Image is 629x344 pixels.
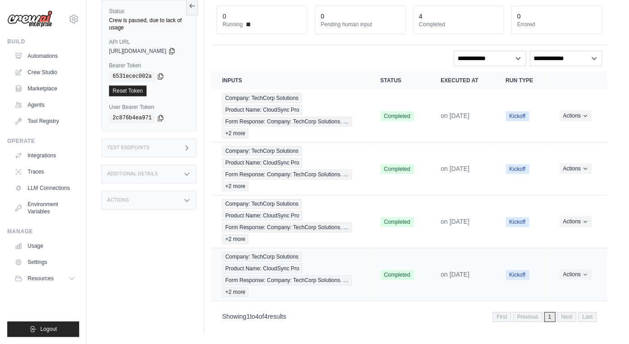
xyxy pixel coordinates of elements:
span: Kickoff [506,164,529,174]
time: August 18, 2025 at 17:17 CEST [440,271,469,278]
h3: Test Endpoints [107,145,150,151]
label: User Bearer Token [109,104,189,111]
span: [URL][DOMAIN_NAME] [109,47,166,55]
span: Form Response: Company: TechCorp Solutions. … [222,117,352,127]
div: Operate [7,137,79,145]
time: August 18, 2025 at 17:43 CEST [440,112,469,119]
span: Company: TechCorp Solutions [222,146,302,156]
span: Logout [40,325,57,333]
span: Product Name: CloudSync Pro [222,158,302,168]
span: Next [557,312,577,322]
a: Tool Registry [11,114,79,128]
span: Product Name: CloudSync Pro [222,264,302,273]
span: Completed [380,164,414,174]
span: Kickoff [506,111,529,121]
a: Agents [11,98,79,112]
p: Showing to of results [222,312,286,321]
a: LLM Connections [11,181,79,195]
th: Status [369,71,430,90]
button: Actions for execution [559,163,591,174]
label: Status [109,8,189,15]
a: Integrations [11,148,79,163]
code: 6531ecec002a [109,71,155,82]
h3: Actions [107,198,129,203]
div: Build [7,38,79,45]
label: API URL [109,38,189,46]
button: Resources [11,271,79,286]
span: Kickoff [506,217,529,227]
span: +2 more [222,128,248,138]
span: Completed [380,111,414,121]
a: Traces [11,165,79,179]
span: 1 [544,312,555,322]
span: +2 more [222,287,248,297]
span: Form Response: Company: TechCorp Solutions. … [222,170,352,179]
nav: Pagination [211,305,607,328]
span: First [492,312,511,322]
dt: Errored [517,21,596,28]
div: 0 [321,12,324,21]
span: Company: TechCorp Solutions [222,93,302,103]
span: Kickoff [506,270,529,280]
dt: Pending human input [321,21,400,28]
span: Last [578,312,596,322]
th: Executed at [430,71,495,90]
span: Running [222,21,243,28]
a: View execution details for Company [222,199,359,244]
img: Logo [7,10,52,28]
dt: Completed [419,21,498,28]
th: Inputs [211,71,369,90]
span: 4 [264,313,268,320]
button: Actions for execution [559,110,591,121]
span: Company: TechCorp Solutions [222,252,302,262]
iframe: Chat Widget [584,301,629,344]
a: View execution details for Company [222,93,359,138]
span: Previous [513,312,542,322]
span: Completed [380,217,414,227]
label: Bearer Token [109,62,189,69]
a: Reset Token [109,85,147,96]
nav: Pagination [492,312,596,322]
a: View execution details for Company [222,252,359,297]
time: August 18, 2025 at 17:42 CEST [440,218,469,225]
span: Product Name: CloudSync Pro [222,211,302,221]
div: 0 [517,12,520,21]
span: Product Name: CloudSync Pro [222,105,302,115]
span: Completed [380,270,414,280]
a: Crew Studio [11,65,79,80]
a: Environment Variables [11,197,79,219]
div: Crew is paused, due to lack of usage [109,17,189,31]
span: +2 more [222,234,248,244]
a: View execution details for Company [222,146,359,191]
section: Crew executions table [211,71,607,328]
button: Logout [7,321,79,337]
button: Actions for execution [559,269,591,280]
span: 1 [246,313,250,320]
a: Usage [11,239,79,253]
span: Form Response: Company: TechCorp Solutions. … [222,222,352,232]
a: Automations [11,49,79,63]
span: Resources [28,275,53,282]
button: Actions for execution [559,216,591,227]
span: +2 more [222,181,248,191]
a: Settings [11,255,79,269]
th: Run Type [495,71,549,90]
span: Form Response: Company: TechCorp Solutions. … [222,275,352,285]
div: 0 [222,12,226,21]
time: August 18, 2025 at 17:43 CEST [440,165,469,172]
div: 4 [419,12,422,21]
div: Manage [7,228,79,235]
code: 2c876b4ea971 [109,113,155,123]
h3: Additional Details [107,171,158,177]
span: 4 [255,313,259,320]
a: Marketplace [11,81,79,96]
span: Company: TechCorp Solutions [222,199,302,209]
